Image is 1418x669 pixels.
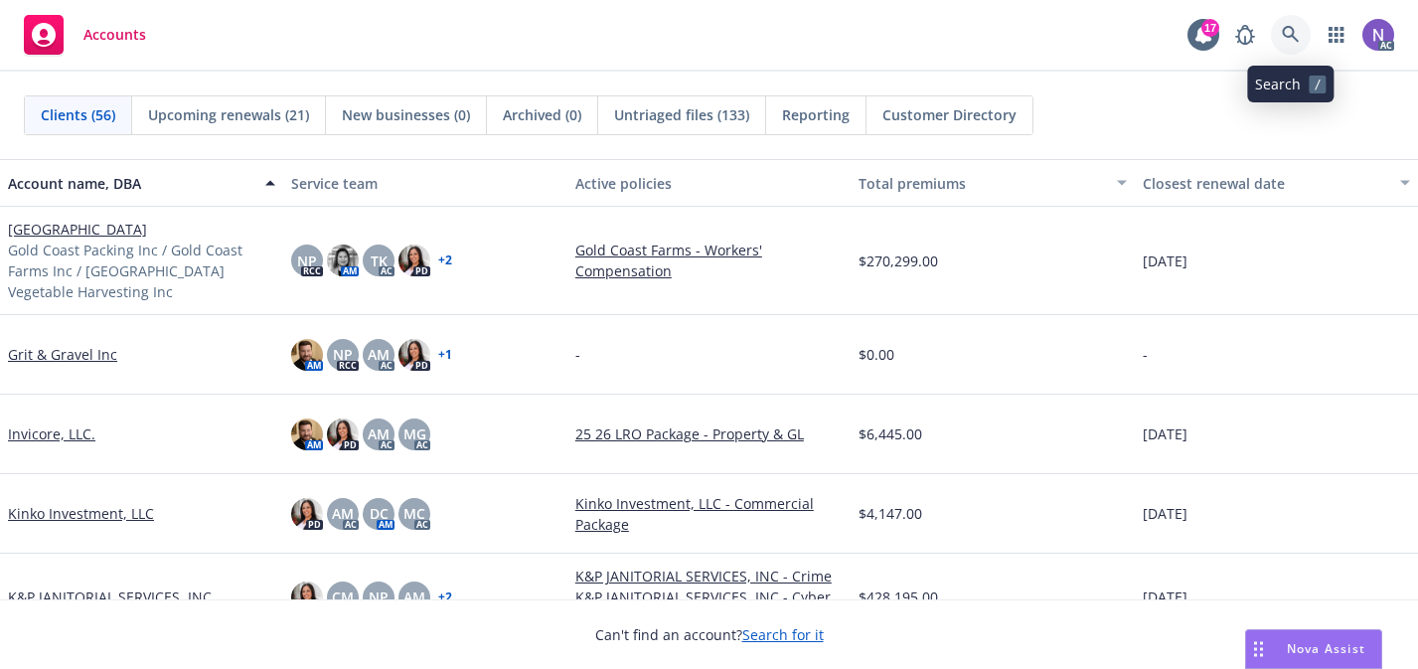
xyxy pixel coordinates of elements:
span: CM [332,586,354,607]
span: [DATE] [1143,503,1187,524]
img: photo [291,339,323,371]
a: Accounts [16,7,154,63]
span: NP [333,344,353,365]
div: Active policies [575,173,843,194]
span: TK [371,251,388,271]
span: New businesses (0) [342,104,470,125]
a: Invicore, LLC. [8,423,95,444]
img: photo [398,245,430,276]
span: NP [297,251,317,271]
span: [DATE] [1143,586,1187,607]
button: Closest renewal date [1135,159,1418,207]
a: Kinko Investment, LLC - Commercial Package [575,493,843,535]
span: Accounts [83,27,146,43]
span: $6,445.00 [859,423,922,444]
span: AM [403,586,425,607]
button: Service team [283,159,566,207]
a: Kinko Investment, LLC [8,503,154,524]
span: AM [332,503,354,524]
span: $428,195.00 [859,586,938,607]
div: Service team [291,173,558,194]
span: Upcoming renewals (21) [148,104,309,125]
span: - [575,344,580,365]
span: Reporting [782,104,850,125]
a: Gold Coast Farms - Workers' Compensation [575,240,843,281]
a: Search [1271,15,1311,55]
div: 17 [1201,19,1219,37]
button: Active policies [567,159,851,207]
a: Search for it [742,625,824,644]
a: 25 26 LRO Package - Property & GL [575,423,843,444]
span: NP [369,586,389,607]
span: AM [368,344,390,365]
a: Grit & Gravel Inc [8,344,117,365]
a: + 2 [438,254,452,266]
span: [DATE] [1143,251,1187,271]
span: AM [368,423,390,444]
span: Gold Coast Packing Inc / Gold Coast Farms Inc / [GEOGRAPHIC_DATA] Vegetable Harvesting Inc [8,240,275,302]
button: Nova Assist [1245,629,1382,669]
img: photo [291,582,323,613]
img: photo [398,339,430,371]
span: Nova Assist [1287,640,1365,657]
span: DC [370,503,389,524]
img: photo [1362,19,1394,51]
span: Customer Directory [882,104,1017,125]
a: K&P JANITORIAL SERVICES, INC - Cyber [575,586,843,607]
span: Clients (56) [41,104,115,125]
span: MG [403,423,426,444]
span: MC [403,503,425,524]
span: $270,299.00 [859,251,938,271]
img: photo [291,498,323,530]
a: + 1 [438,349,452,361]
a: Switch app [1317,15,1356,55]
a: K&P JANITORIAL SERVICES, INC [8,586,212,607]
span: Can't find an account? [595,624,824,645]
img: photo [291,418,323,450]
div: Closest renewal date [1143,173,1388,194]
span: $0.00 [859,344,894,365]
span: - [1143,344,1148,365]
span: Untriaged files (133) [614,104,749,125]
button: Total premiums [851,159,1134,207]
img: photo [327,245,359,276]
a: K&P JANITORIAL SERVICES, INC - Crime [575,566,843,586]
a: [GEOGRAPHIC_DATA] [8,219,147,240]
span: Archived (0) [503,104,581,125]
div: Drag to move [1246,630,1271,668]
div: Account name, DBA [8,173,253,194]
span: $4,147.00 [859,503,922,524]
div: Total premiums [859,173,1104,194]
span: [DATE] [1143,423,1187,444]
a: + 2 [438,591,452,603]
img: photo [327,418,359,450]
a: Report a Bug [1225,15,1265,55]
